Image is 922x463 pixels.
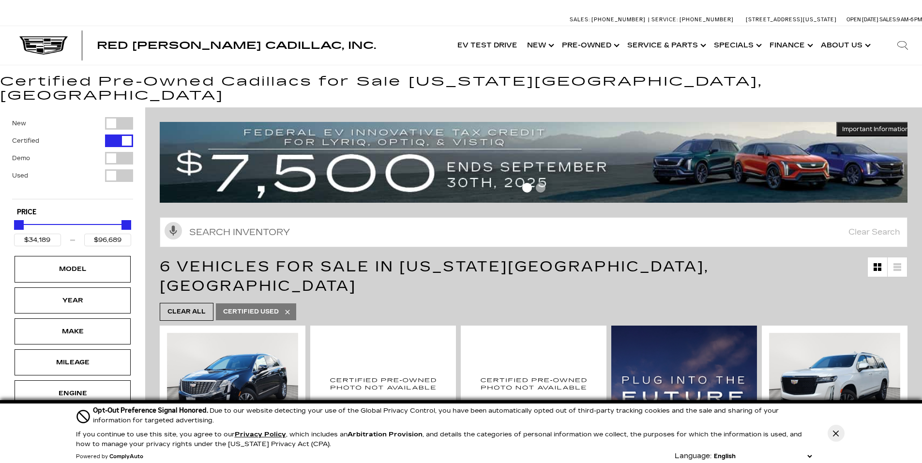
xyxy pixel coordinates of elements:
[160,258,709,295] span: 6 Vehicles for Sale in [US_STATE][GEOGRAPHIC_DATA], [GEOGRAPHIC_DATA]
[160,217,907,247] input: Search Inventory
[12,119,26,128] label: New
[557,26,622,65] a: Pre-Owned
[109,454,143,460] a: ComplyAuto
[223,306,279,318] span: Certified Used
[15,349,131,375] div: MileageMileage
[15,256,131,282] div: ModelModel
[675,453,711,460] div: Language:
[879,16,897,23] span: Sales:
[97,41,376,50] a: Red [PERSON_NAME] Cadillac, Inc.
[76,454,143,460] div: Powered by
[48,357,97,368] div: Mileage
[846,16,878,23] span: Open [DATE]
[48,326,97,337] div: Make
[816,26,874,65] a: About Us
[648,17,736,22] a: Service: [PHONE_NUMBER]
[93,405,814,425] div: Due to our website detecting your use of the Global Privacy Control, you have been automatically ...
[48,388,97,399] div: Engine
[235,431,286,438] a: Privacy Policy
[15,380,131,406] div: EngineEngine
[12,136,39,146] label: Certified
[828,425,845,442] button: Close Button
[317,333,449,434] img: 2022 Cadillac XT4 Sport
[93,406,210,415] span: Opt-Out Preference Signal Honored .
[15,287,131,314] div: YearYear
[12,153,30,163] label: Demo
[836,122,915,136] button: Important Information
[14,217,131,246] div: Price
[522,26,557,65] a: New
[121,220,131,230] div: Maximum Price
[76,431,802,448] p: If you continue to use this site, you agree to our , which includes an , and details the categori...
[12,117,133,199] div: Filter by Vehicle Type
[622,26,709,65] a: Service & Parts
[765,26,816,65] a: Finance
[897,16,922,23] span: 9 AM-6 PM
[165,222,182,239] svg: Click to toggle on voice search
[746,16,837,23] a: [STREET_ADDRESS][US_STATE]
[348,431,423,438] strong: Arbitration Provision
[709,26,765,65] a: Specials
[453,26,522,65] a: EV Test Drive
[17,208,128,217] h5: Price
[160,122,915,203] img: vrp-tax-ending-august-version
[842,125,909,133] span: Important Information
[468,333,599,434] img: 2023 Cadillac CT5 Premium Luxury
[570,16,590,23] span: Sales:
[570,17,648,22] a: Sales: [PHONE_NUMBER]
[536,183,545,193] span: Go to slide 2
[651,16,678,23] span: Service:
[97,40,376,51] span: Red [PERSON_NAME] Cadillac, Inc.
[769,333,900,431] img: 2024 Cadillac Escalade Sport
[19,36,68,55] img: Cadillac Dark Logo with Cadillac White Text
[48,295,97,306] div: Year
[680,16,734,23] span: [PHONE_NUMBER]
[167,333,298,431] img: 2022 Cadillac XT5 Premium Luxury
[711,451,814,461] select: Language Select
[522,183,532,193] span: Go to slide 1
[14,234,61,246] input: Minimum
[591,16,646,23] span: [PHONE_NUMBER]
[14,220,24,230] div: Minimum Price
[48,264,97,274] div: Model
[167,306,206,318] span: Clear All
[15,318,131,344] div: MakeMake
[12,171,28,180] label: Used
[84,234,131,246] input: Maximum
